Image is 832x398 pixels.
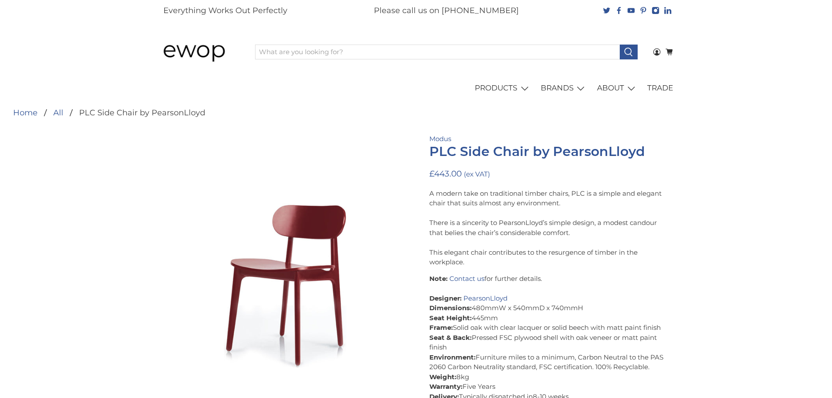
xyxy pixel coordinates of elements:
strong: Dimensions: [429,304,472,312]
nav: breadcrumbs [13,109,205,117]
span: £443.00 [429,169,462,179]
strong: Seat Height: [429,314,472,322]
a: TRADE [642,76,678,100]
a: PearsonLloyd [463,294,507,302]
strong: Weight: [429,373,456,381]
input: What are you looking for? [255,45,620,59]
p: Everything Works Out Perfectly [163,5,287,17]
a: BRANDS [536,76,592,100]
a: Modus [429,135,451,143]
a: ABOUT [592,76,642,100]
p: Please call us on [PHONE_NUMBER] [374,5,519,17]
a: Modus - PLC Side Chair by Pearson Lloyd - Wine Red 3005 [167,134,403,370]
strong: Warranty: [429,382,463,391]
a: Home [13,109,38,117]
strong: Frame: [429,323,453,332]
a: PRODUCTS [470,76,536,100]
li: PLC Side Chair by PearsonLloyd [63,109,205,117]
a: All [53,109,63,117]
strong: Seat & Back: [429,333,472,342]
small: (ex VAT) [464,170,490,178]
p: A modern take on traditional timber chairs, PLC is a simple and elegant chair that suits almost a... [429,189,665,267]
a: Contact us [449,274,484,283]
nav: main navigation [154,76,678,100]
strong: Environment: [429,353,476,361]
strong: Note: [429,274,448,283]
strong: Designer: [429,294,462,302]
h1: PLC Side Chair by PearsonLloyd [429,144,665,159]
